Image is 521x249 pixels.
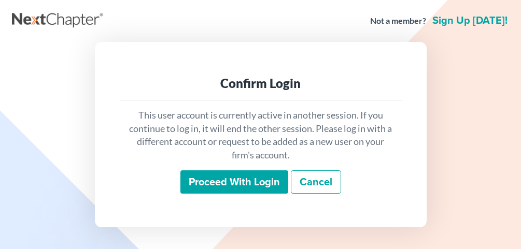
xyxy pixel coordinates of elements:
div: Confirm Login [128,75,393,92]
strong: Not a member? [370,15,426,27]
a: Cancel [291,170,341,194]
input: Proceed with login [180,170,288,194]
a: Sign up [DATE]! [430,16,510,26]
p: This user account is currently active in another session. If you continue to log in, it will end ... [128,109,393,162]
